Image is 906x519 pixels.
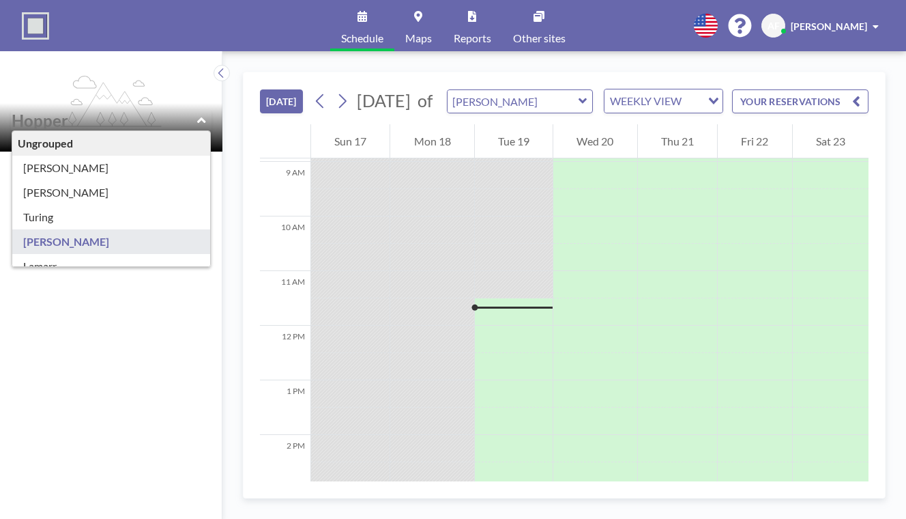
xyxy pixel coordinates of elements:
[475,124,553,158] div: Tue 19
[260,89,303,113] button: [DATE]
[260,380,310,435] div: 1 PM
[12,229,210,254] div: [PERSON_NAME]
[513,33,566,44] span: Other sites
[768,20,780,32] span: AF
[686,92,700,110] input: Search for option
[12,111,197,130] input: Hopper
[12,254,210,279] div: Lamarr
[418,90,433,111] span: of
[260,162,310,216] div: 9 AM
[260,435,310,490] div: 2 PM
[11,131,53,145] span: Floor: 20
[448,90,579,113] input: Hopper
[718,124,791,158] div: Fri 22
[12,180,210,205] div: [PERSON_NAME]
[405,33,432,44] span: Maps
[553,124,637,158] div: Wed 20
[260,271,310,326] div: 11 AM
[454,33,491,44] span: Reports
[260,326,310,380] div: 12 PM
[604,89,722,113] div: Search for option
[260,216,310,271] div: 10 AM
[390,124,473,158] div: Mon 18
[638,124,717,158] div: Thu 21
[607,92,684,110] span: WEEKLY VIEW
[357,90,411,111] span: [DATE]
[341,33,383,44] span: Schedule
[311,124,390,158] div: Sun 17
[793,124,868,158] div: Sat 23
[12,205,210,229] div: Turing
[12,156,210,180] div: [PERSON_NAME]
[791,20,867,32] span: [PERSON_NAME]
[732,89,868,113] button: YOUR RESERVATIONS
[22,12,49,40] img: organization-logo
[12,131,210,156] div: Ungrouped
